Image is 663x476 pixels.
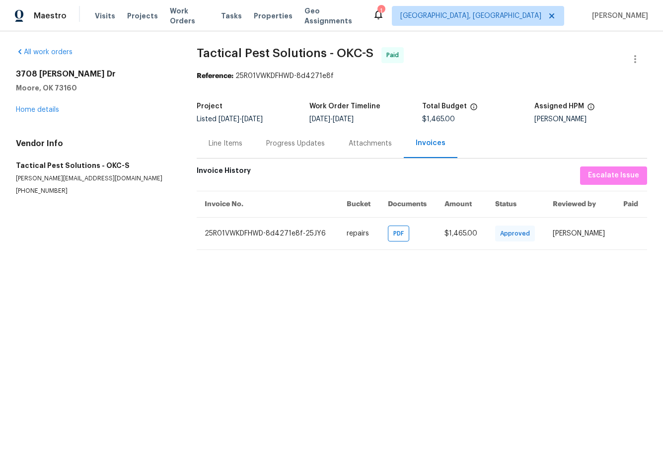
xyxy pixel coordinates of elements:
[615,191,647,217] th: Paid
[304,6,361,26] span: Geo Assignments
[309,116,330,123] span: [DATE]
[388,226,409,241] div: PDF
[219,116,263,123] span: -
[254,11,293,21] span: Properties
[588,11,648,21] span: [PERSON_NAME]
[197,217,339,249] td: 25R01VWKDFHWD-8d4271e8f-25JY6
[545,217,615,249] td: [PERSON_NAME]
[309,116,354,123] span: -
[422,103,467,110] h5: Total Budget
[545,191,615,217] th: Reviewed by
[221,12,242,19] span: Tasks
[444,230,477,237] span: $1,465.00
[339,191,380,217] th: Bucket
[197,47,373,59] span: Tactical Pest Solutions - OKC-S
[333,116,354,123] span: [DATE]
[487,191,545,217] th: Status
[16,49,73,56] a: All work orders
[242,116,263,123] span: [DATE]
[16,106,59,113] a: Home details
[500,229,534,238] span: Approved
[16,69,173,79] h2: 3708 [PERSON_NAME] Dr
[197,116,263,123] span: Listed
[197,166,251,180] h6: Invoice History
[534,103,584,110] h5: Assigned HPM
[470,103,478,116] span: The total cost of line items that have been proposed by Opendoor. This sum includes line items th...
[16,160,173,170] h5: Tactical Pest Solutions - OKC-S
[309,103,380,110] h5: Work Order Timeline
[400,11,541,21] span: [GEOGRAPHIC_DATA], [GEOGRAPHIC_DATA]
[16,174,173,183] p: [PERSON_NAME][EMAIL_ADDRESS][DOMAIN_NAME]
[393,229,408,238] span: PDF
[588,169,639,182] span: Escalate Issue
[16,187,173,195] p: [PHONE_NUMBER]
[386,50,403,60] span: Paid
[266,139,325,149] div: Progress Updates
[422,116,455,123] span: $1,465.00
[197,71,647,81] div: 25R01VWKDFHWD-8d4271e8f
[339,217,380,249] td: repairs
[377,6,384,16] div: 1
[16,83,173,93] h5: Moore, OK 73160
[209,139,242,149] div: Line Items
[197,103,222,110] h5: Project
[197,191,339,217] th: Invoice No.
[349,139,392,149] div: Attachments
[127,11,158,21] span: Projects
[16,139,173,149] h4: Vendor Info
[437,191,487,217] th: Amount
[197,73,233,79] b: Reference:
[534,116,647,123] div: [PERSON_NAME]
[170,6,209,26] span: Work Orders
[580,166,647,185] button: Escalate Issue
[380,191,437,217] th: Documents
[416,138,445,148] div: Invoices
[34,11,67,21] span: Maestro
[95,11,115,21] span: Visits
[587,103,595,116] span: The hpm assigned to this work order.
[219,116,239,123] span: [DATE]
